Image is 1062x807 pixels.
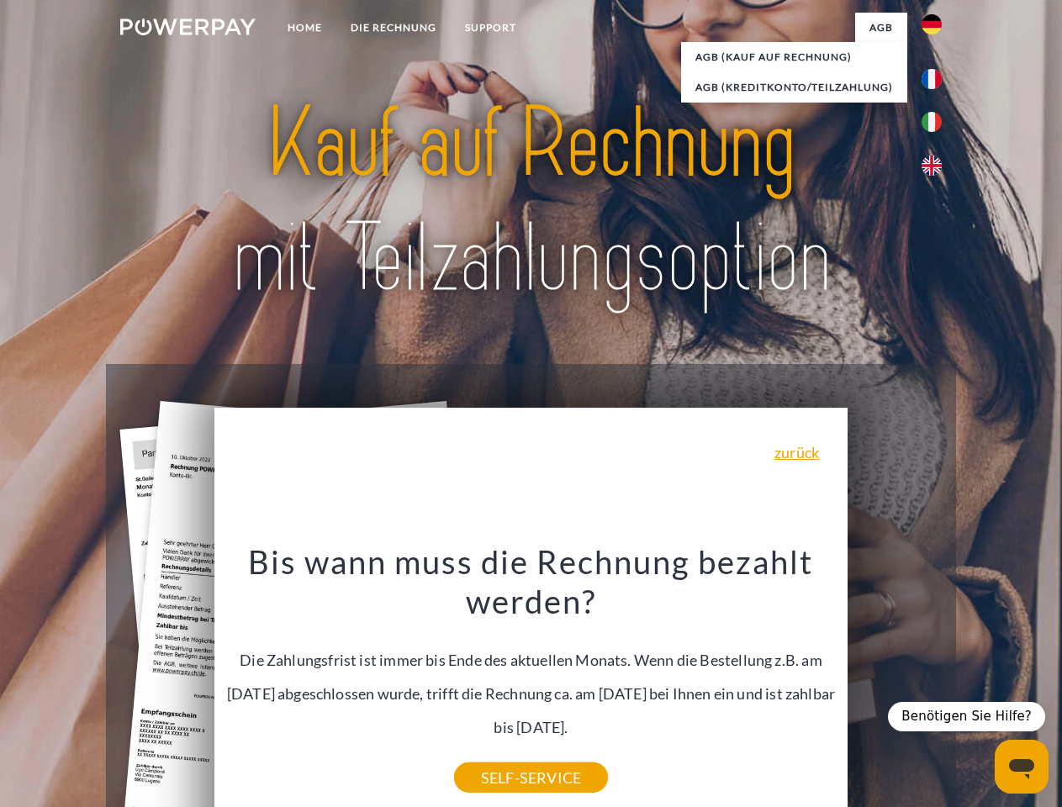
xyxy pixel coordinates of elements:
[273,13,336,43] a: Home
[774,445,819,460] a: zurück
[922,156,942,176] img: en
[995,740,1049,794] iframe: Schaltfläche zum Öffnen des Messaging-Fensters; Konversation läuft
[888,702,1045,731] div: Benötigen Sie Hilfe?
[681,72,907,103] a: AGB (Kreditkonto/Teilzahlung)
[855,13,907,43] a: agb
[120,18,256,35] img: logo-powerpay-white.svg
[922,14,942,34] img: de
[922,69,942,89] img: fr
[681,42,907,72] a: AGB (Kauf auf Rechnung)
[336,13,451,43] a: DIE RECHNUNG
[454,762,608,793] a: SELF-SERVICE
[225,541,838,778] div: Die Zahlungsfrist ist immer bis Ende des aktuellen Monats. Wenn die Bestellung z.B. am [DATE] abg...
[922,112,942,132] img: it
[161,81,901,322] img: title-powerpay_de.svg
[225,541,838,622] h3: Bis wann muss die Rechnung bezahlt werden?
[451,13,531,43] a: SUPPORT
